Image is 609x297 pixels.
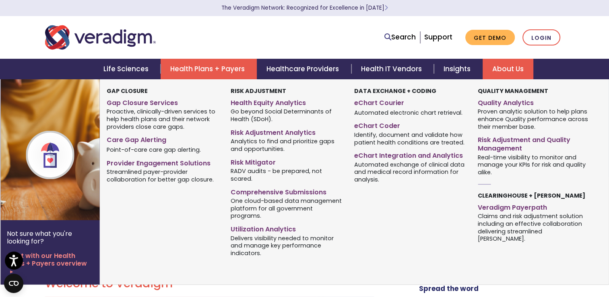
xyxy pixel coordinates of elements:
p: Not sure what you're looking for? [7,230,93,245]
a: Health Plans + Payers [161,59,257,79]
span: Identify, document and validate how patient health conditions are treated. [354,130,466,146]
a: Life Sciences [94,59,161,79]
strong: Risk Adjustment [231,87,286,95]
a: Quality Analytics [478,96,589,107]
h2: Welcome to Veradigm [45,277,374,291]
a: Risk Mitigator [231,155,342,167]
a: About Us [483,59,533,79]
span: Learn More [384,4,388,12]
span: Real-time visibility to monitor and manage your KPIs for risk and quality alike. [478,153,589,176]
strong: Clearinghouse + [PERSON_NAME] [478,192,585,200]
span: Point-of-care care gap alerting. [107,146,201,154]
a: Care Gap Alerting [107,133,218,144]
strong: Data Exchange + Coding [354,87,436,95]
span: Automated electronic chart retrieval. [354,108,462,116]
a: Get Demo [465,30,515,45]
span: Analytics to find and prioritize gaps and opportunities. [231,137,342,153]
a: Veradigm Payerpath [478,200,589,212]
a: Insights [434,59,483,79]
a: Health IT Vendors [351,59,434,79]
a: Utilization Analytics [231,222,342,234]
span: Streamlined payer-provider collaboration for better gap closure. [107,168,218,184]
span: One cloud-based data management platform for all government programs. [231,196,342,220]
img: Veradigm logo [45,24,156,51]
a: Support [424,32,452,42]
span: Proven analytic solution to help plans enhance Quality performance across their member base. [478,107,589,131]
a: eChart Integration and Analytics [354,148,466,160]
span: Proactive, clinically-driven services to help health plans and their network providers close care... [107,107,218,131]
a: Search [384,32,416,43]
a: The Veradigm Network: Recognized for Excellence in [DATE]Learn More [221,4,388,12]
span: RADV audits - be prepared, not scared. [231,167,342,182]
a: Provider Engagement Solutions [107,156,218,168]
a: Start with our Health Plans + Payers overview [7,252,93,275]
a: eChart Courier [354,96,466,107]
a: Health Equity Analytics [231,96,342,107]
strong: Quality Management [478,87,548,95]
img: Health Plan Payers [0,79,130,220]
strong: Gap Closure [107,87,148,95]
button: Open CMP widget [4,274,23,293]
a: Risk Adjustment and Quality Management [478,133,589,153]
a: Gap Closure Services [107,96,218,107]
strong: Spread the word [419,284,479,293]
a: Healthcare Providers [257,59,351,79]
span: Delivers visibility needed to monitor and manage key performance indicators. [231,234,342,257]
a: eChart Coder [354,119,466,130]
a: Comprehensive Submissions [231,185,342,197]
span: Claims and risk adjustment solution including an effective collaboration delivering streamlined [... [478,212,589,243]
a: Risk Adjustment Analytics [231,126,342,137]
span: Automated exchange of clinical data and medical record information for analysis. [354,160,466,184]
a: Login [522,29,560,46]
span: Go beyond Social Determinants of Health (SDoH). [231,107,342,123]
